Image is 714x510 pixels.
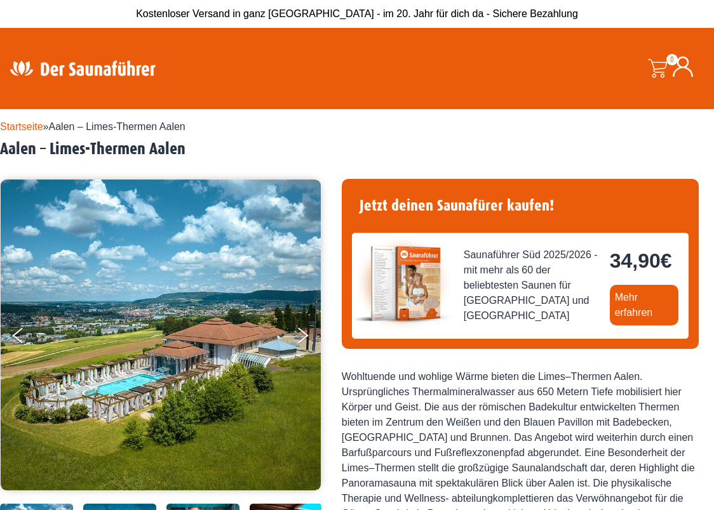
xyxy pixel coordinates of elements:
[464,247,600,324] span: Saunaführer Süd 2025/2026 - mit mehr als 60 der beliebtesten Saunen für [GEOGRAPHIC_DATA] und [GE...
[666,54,678,65] span: 0
[661,249,672,272] span: €
[352,189,689,223] h4: Jetzt deinen Saunafürer kaufen!
[295,322,327,354] button: Next
[136,8,578,19] span: Kostenloser Versand in ganz [GEOGRAPHIC_DATA] - im 20. Jahr für dich da - Sichere Bezahlung
[352,233,454,334] img: der-saunafuehrer-2025-sued.jpg
[610,285,678,325] a: Mehr erfahren
[49,121,185,132] span: Aalen – Limes-Thermen Aalen
[13,322,44,354] button: Previous
[610,249,672,272] bdi: 34,90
